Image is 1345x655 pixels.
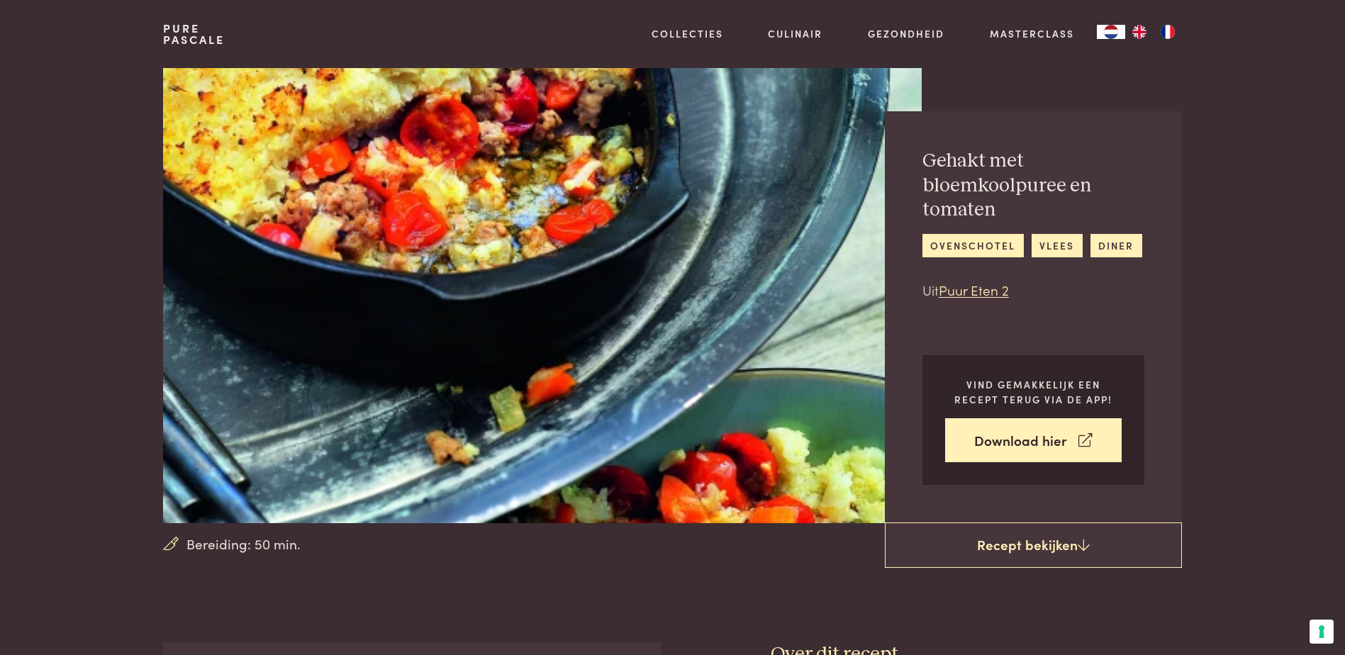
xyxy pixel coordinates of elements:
a: Gezondheid [868,26,944,41]
a: PurePascale [163,23,225,45]
a: diner [1090,234,1142,257]
a: FR [1154,25,1182,39]
aside: Language selected: Nederlands [1097,25,1182,39]
a: Culinair [768,26,822,41]
p: Uit [922,280,1144,301]
button: Uw voorkeuren voor toestemming voor trackingtechnologieën [1310,620,1334,644]
div: Language [1097,25,1125,39]
a: Puur Eten 2 [939,280,1009,299]
ul: Language list [1125,25,1182,39]
a: Recept bekijken [885,522,1182,568]
a: Masterclass [990,26,1074,41]
img: Gehakt met bloemkoolpuree en tomaten [163,68,921,523]
a: Collecties [652,26,723,41]
a: NL [1097,25,1125,39]
a: Download hier [945,418,1122,463]
p: Vind gemakkelijk een recept terug via de app! [945,377,1122,406]
a: vlees [1032,234,1083,257]
span: Bereiding: 50 min. [186,534,301,554]
a: ovenschotel [922,234,1024,257]
h2: Gehakt met bloemkoolpuree en tomaten [922,149,1144,223]
a: EN [1125,25,1154,39]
